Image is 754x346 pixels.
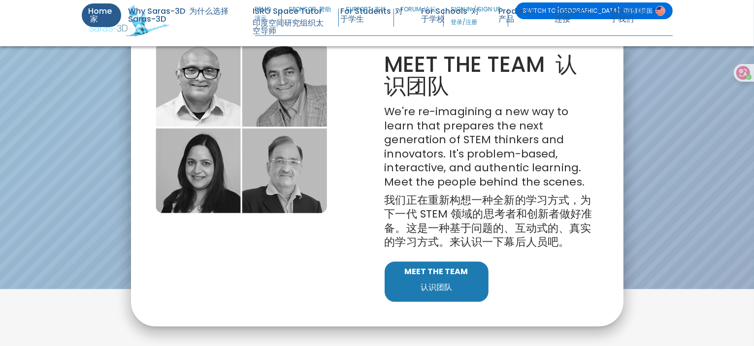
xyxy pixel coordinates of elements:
[555,13,570,25] font: 连接
[91,13,98,25] font: 家
[246,3,333,43] a: ISRO Space Tutor印度空间研究组织太空导师
[492,3,548,27] a: Products 产品
[156,42,327,213] img: meet the team
[82,3,122,27] a: Home 家
[339,2,394,19] a: SUPPORT 支持
[421,282,452,293] font: 认识团队
[394,2,444,19] a: FORUM 论坛
[333,3,414,27] a: For Students 对于学生
[415,3,492,27] a: For Schools 对于学校
[121,3,246,27] a: Why Saras-3D 为什么选择 Saras-3D
[516,2,673,19] a: SWITCH TO [GEOGRAPHIC_DATA] 切换到美国
[253,17,324,36] font: 印度空间研究组织太空导师
[128,5,229,25] font: 为什么选择 Saras-3D
[340,5,403,25] font: 对于学生
[255,2,282,25] a: DEMO 演示
[385,49,578,101] font: 认识团队
[498,13,514,25] font: 产品
[548,3,603,27] a: Connect 连接
[385,261,489,302] a: MEET THE TEAM认识团队
[385,54,599,97] p: MEET THE TEAM
[422,5,480,25] font: 对于学校
[385,104,599,250] span: We're re-imagining a new way to learn that prepares the next generation of STEM thinkers and inno...
[385,192,592,250] font: 我们正在重新构想一种全新的学习方式，为下一代 STEM 领域的思考者和创新者做好准备。这是一种基于问题的、互动式的、真实的学习方式。来认识一下幕后人员吧。
[444,2,508,33] a: SIGN IN / SIGN UP登录/注册
[610,5,658,25] font: 关于我们
[603,3,673,27] a: About Us 关于我们
[282,2,339,19] a: SPONSOR 赞助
